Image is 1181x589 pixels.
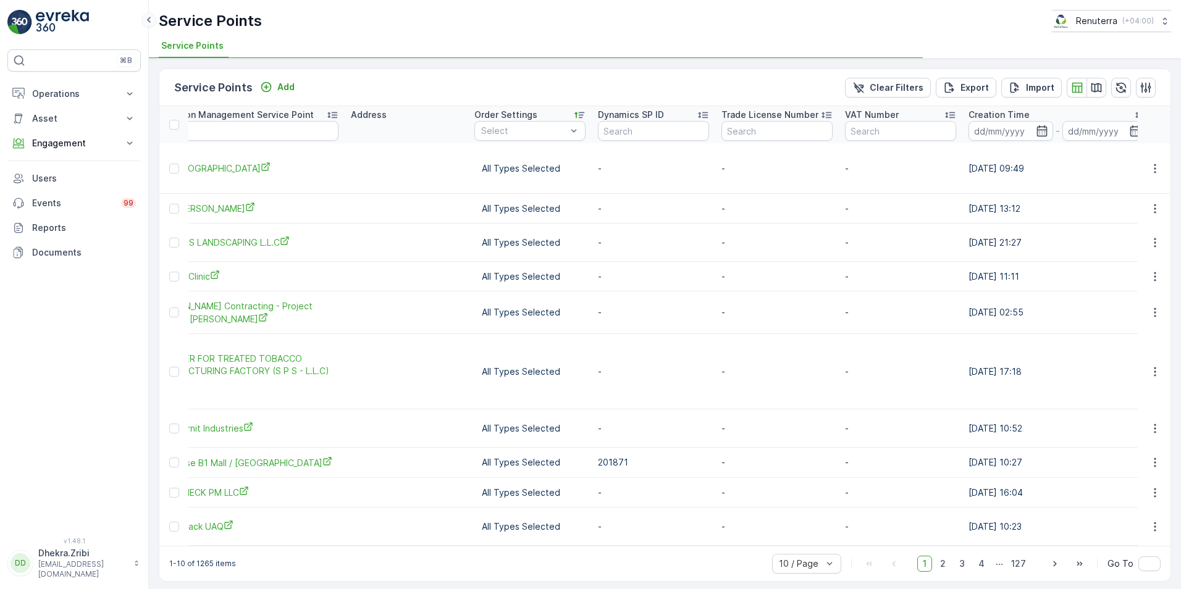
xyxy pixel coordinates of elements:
[7,191,141,215] a: Events99
[32,246,136,259] p: Documents
[169,457,179,467] div: Toggle Row Selected
[153,353,338,390] a: Al FAKHER FOR TREATED TOBACCO MANUFACTURING FACTORY (S P S - L.L.C)
[482,203,578,215] p: All Types Selected
[7,131,141,156] button: Engagement
[1076,15,1117,27] p: Renuterra
[962,409,1153,448] td: [DATE] 10:52
[715,223,839,262] td: -
[962,291,1153,334] td: [DATE] 02:55
[169,238,179,248] div: Toggle Row Selected
[169,559,236,569] p: 1-10 of 1265 items
[32,222,136,234] p: Reports
[7,547,141,579] button: DDDhekra.Zribi[EMAIL_ADDRESS][DOMAIN_NAME]
[592,409,715,448] td: -
[482,236,578,249] p: All Types Selected
[1122,16,1154,26] p: ( +04:00 )
[7,10,32,35] img: logo
[482,162,578,175] p: All Types Selected
[845,109,899,121] p: VAT Number
[1006,556,1032,572] span: 127
[592,448,715,478] td: 201871
[7,106,141,131] button: Asset
[969,109,1030,121] p: Creation Time
[962,194,1153,223] td: [DATE] 13:12
[969,121,1053,141] input: dd/mm/yyyy
[962,223,1153,262] td: [DATE] 21:27
[153,121,338,141] input: Search
[917,556,932,572] span: 1
[715,448,839,478] td: -
[839,334,962,409] td: -
[962,448,1153,478] td: [DATE] 10:27
[839,143,962,194] td: -
[153,202,338,215] a: NMC-Jabel Ali Clinic
[7,537,141,545] span: v 1.48.1
[481,125,566,137] p: Select
[153,236,338,249] span: EMIRATES LANDSCAPING L.L.C
[32,88,116,100] p: Operations
[174,79,253,96] p: Service Points
[715,478,839,508] td: -
[1001,78,1062,98] button: Import
[32,137,116,149] p: Engagement
[351,109,387,121] p: Address
[839,508,962,546] td: -
[153,300,338,325] span: [PERSON_NAME] Contracting - Project EM834 | [PERSON_NAME]
[839,448,962,478] td: -
[32,197,114,209] p: Events
[962,334,1153,409] td: [DATE] 17:18
[153,456,338,469] span: Grandiose B1 Mall / [GEOGRAPHIC_DATA]
[482,422,578,435] p: All Types Selected
[124,198,133,208] p: 99
[153,300,338,325] a: Wade Adams Contracting - Project EM834 | Al Qudra
[11,553,30,573] div: DD
[474,109,537,121] p: Order Settings
[169,204,179,214] div: Toggle Row Selected
[169,522,179,532] div: Toggle Row Selected
[153,422,338,435] a: Gulf Eternit Industries
[7,81,141,106] button: Operations
[962,262,1153,291] td: [DATE] 11:11
[36,10,89,35] img: logo_light-DOdMpM7g.png
[870,81,923,94] p: Clear Filters
[169,307,179,317] div: Toggle Row Selected
[962,508,1153,546] td: [DATE] 10:23
[161,40,224,52] span: Service Points
[153,109,314,121] p: Operation Management Service Point
[592,291,715,334] td: -
[482,456,578,469] p: All Types Selected
[169,272,179,282] div: Toggle Row Selected
[839,409,962,448] td: -
[954,556,970,572] span: 3
[592,478,715,508] td: -
[1052,14,1071,28] img: Screenshot_2024-07-26_at_13.33.01.png
[482,520,578,533] p: All Types Selected
[38,547,127,559] p: Dhekra.Zribi
[960,81,989,94] p: Export
[935,556,951,572] span: 2
[482,306,578,319] p: All Types Selected
[592,334,715,409] td: -
[169,424,179,433] div: Toggle Row Selected
[592,143,715,194] td: -
[962,478,1153,508] td: [DATE] 16:04
[1107,558,1133,570] span: Go To
[839,291,962,334] td: -
[7,166,141,191] a: Users
[598,109,664,121] p: Dynamics SP ID
[1052,10,1171,32] button: Renuterra(+04:00)
[715,334,839,409] td: -
[38,559,127,579] p: [EMAIL_ADDRESS][DOMAIN_NAME]
[153,486,338,499] a: WEARCHECK PM LLC
[482,487,578,499] p: All Types Selected
[482,270,578,283] p: All Types Selected
[32,172,136,185] p: Users
[715,194,839,223] td: -
[721,121,833,141] input: Search
[839,262,962,291] td: -
[1026,81,1054,94] p: Import
[721,109,818,121] p: Trade License Number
